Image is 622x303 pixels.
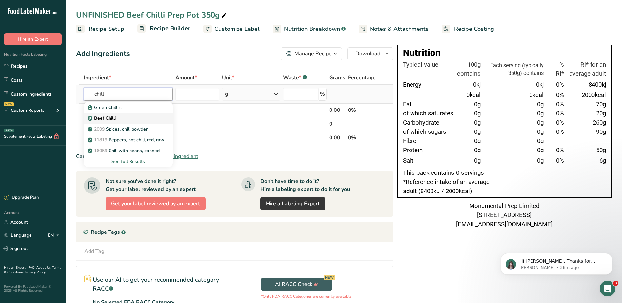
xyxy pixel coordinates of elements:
span: 2009 [94,126,105,132]
span: Recipe Costing [454,25,494,33]
a: Notes & Attachments [359,22,429,36]
span: 0kcal [466,91,481,99]
td: 6g [565,155,606,167]
div: EN [48,232,62,239]
div: g [225,90,228,98]
span: 0% [556,81,564,88]
td: of which sugars [403,128,456,137]
span: 0g [474,147,481,154]
a: Green Chilli's [84,102,173,113]
button: Get your label reviewed by an expert [106,197,206,210]
div: Waste [283,74,307,82]
button: Hire an Expert [4,33,62,45]
a: Privacy Policy [25,270,46,274]
span: % RI* [556,61,564,77]
a: Hire an Expert . [4,265,27,270]
a: 11819Peppers, hot chili, red, raw [84,134,173,145]
p: Chili with beans, canned [89,147,160,154]
p: Peppers, hot chili, red, raw [89,136,164,143]
span: Get your label reviewed by an expert [111,200,200,208]
div: See full Results [89,158,168,165]
a: FAQ . [29,265,36,270]
th: 0.00 [328,131,347,144]
div: UNFINISHED Beef Chilli Prep Pot 350g [76,9,228,21]
div: Custom Reports [4,107,45,114]
td: 70g [565,100,606,109]
span: 0g [537,157,544,164]
th: 0% [347,131,378,144]
span: 0g [537,110,544,117]
div: BETA [4,129,14,132]
p: *Only FDA RACC Categories are currently available [261,293,351,299]
div: Powered By FoodLabelMaker © 2025 All Rights Reserved [4,285,62,293]
a: Nutrition Breakdown [273,22,346,36]
iframe: Intercom live chat [600,281,615,296]
span: Percentage [348,74,376,82]
img: Sub Recipe [88,116,92,121]
div: 0 [329,120,345,128]
td: Fat [403,100,456,109]
span: Notes & Attachments [370,25,429,33]
span: 0% [556,91,564,99]
span: 11819 [94,137,107,143]
a: Language [4,230,32,241]
td: Fibre [403,137,456,146]
div: 0% [348,106,377,114]
span: 0% [556,101,564,108]
a: 16059Chili with beans, canned [84,145,173,156]
button: Download [347,47,393,60]
th: Typical value [403,60,456,79]
td: 8400kj [565,79,606,91]
div: Add Tag [84,247,105,255]
th: Net Totals [82,131,328,144]
td: 260g [565,118,606,128]
p: Use our AI to get your recommended category RACC [93,275,227,293]
span: Customize Label [214,25,260,33]
span: Unit [222,74,234,82]
span: 0g [474,101,481,108]
a: Sub Recipe Beef Chilli [84,113,173,124]
span: AI RACC Check [275,280,318,288]
div: Recipe Tags [76,222,393,242]
td: 90g [565,128,606,137]
a: Terms & Conditions . [4,265,61,274]
a: Customize Label [203,22,260,36]
td: Protein [403,146,456,155]
span: Recipe Builder [150,24,190,33]
span: 0% [556,110,564,117]
td: of which saturates [403,109,456,118]
span: 0g [537,128,544,135]
p: This pack contains 0 servings [403,169,606,178]
a: Recipe Setup [76,22,124,36]
span: 0g [537,137,544,145]
td: Energy [403,79,456,91]
a: About Us . [36,265,52,270]
span: 0% [556,119,564,126]
iframe: Intercom notifications message [491,239,622,285]
span: Grams [329,74,345,82]
div: Manage Recipe [294,50,331,58]
a: Recipe Costing [442,22,494,36]
div: 0.00 [329,106,345,114]
div: Upgrade Plan [4,194,39,201]
td: 20g [565,109,606,118]
p: Spices, chili powder [89,126,148,132]
span: *Reference intake of an average adult (8400kJ / 2000kcal) [403,178,490,195]
span: Download [355,50,380,58]
span: 0kj [473,81,481,88]
td: 50g [565,146,606,155]
span: Ingredient [84,74,111,82]
a: Hire a Labeling Expert [260,197,325,210]
span: 0g [474,119,481,126]
span: 0g [474,137,481,145]
span: Recipe Setup [89,25,124,33]
div: Not sure you've done it right? Get your label reviewed by an expert [106,177,196,193]
span: 0% [556,147,564,154]
div: Monumental Prep Limited [STREET_ADDRESS] [EMAIL_ADDRESS][DOMAIN_NAME] [397,202,612,229]
td: Salt [403,155,456,167]
a: 2009Spices, chili powder [84,124,173,134]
